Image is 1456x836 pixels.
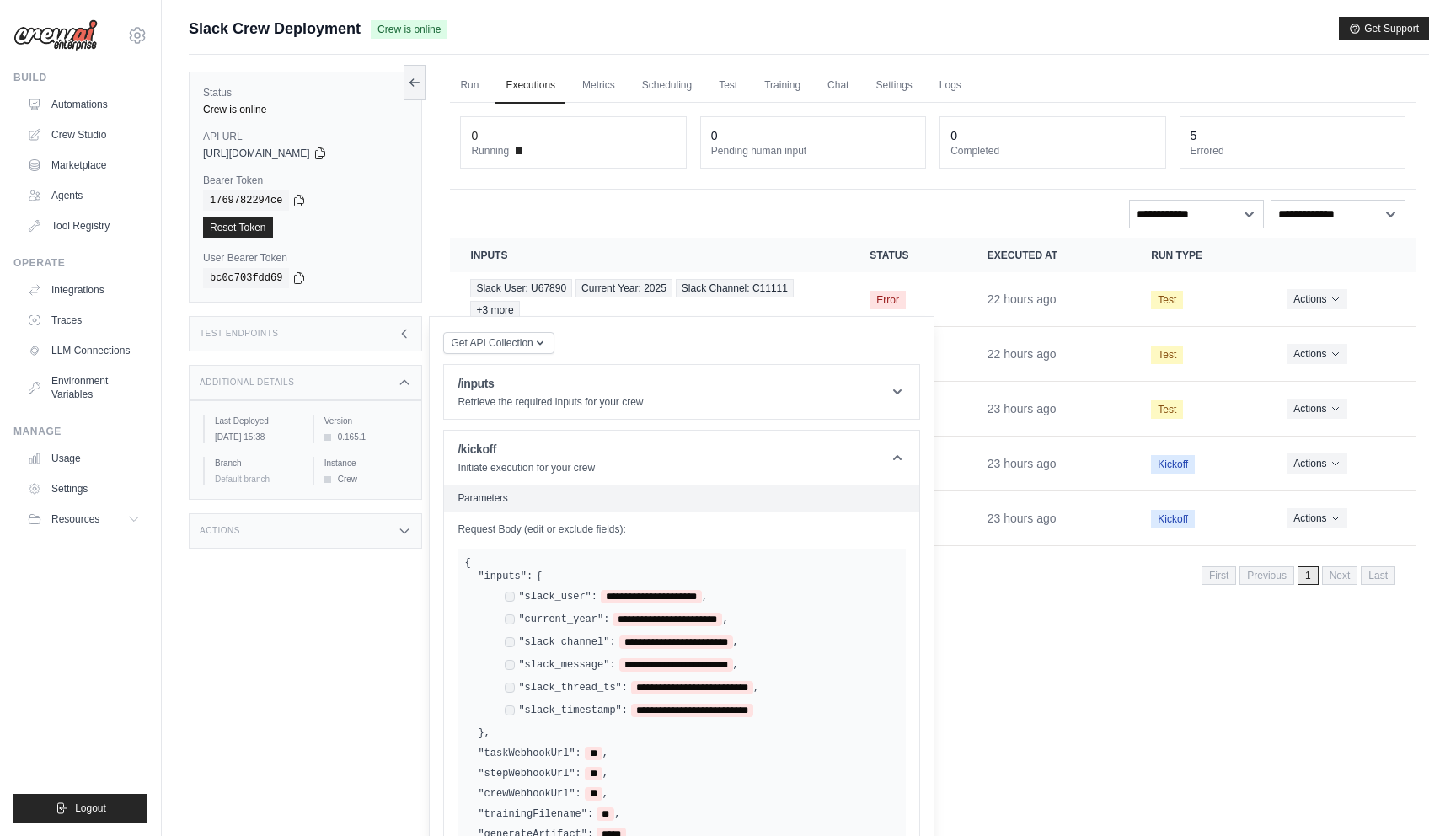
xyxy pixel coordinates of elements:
[722,613,728,626] span: ,
[950,127,957,144] div: 0
[20,475,147,502] a: Settings
[458,522,906,536] label: Request Body (edit or exclude fields):
[13,794,147,823] button: Logout
[458,491,906,505] h2: Parameters
[988,292,1057,306] time: August 21, 2025 at 13:27 PDT
[203,86,408,99] label: Status
[470,301,519,319] span: +3 more
[733,635,739,649] span: ,
[929,68,972,104] a: Logs
[988,347,1057,361] time: August 21, 2025 at 13:27 PDT
[471,127,478,144] div: 0
[458,441,595,458] h1: /kickoff
[478,747,581,760] label: "taskWebhookUrl":
[518,704,628,717] label: "slack_timestamp":
[733,658,739,672] span: ,
[988,512,1057,525] time: August 21, 2025 at 13:19 PDT
[20,337,147,364] a: LLM Connections
[495,68,565,104] a: Executions
[200,526,240,536] h3: Actions
[203,217,273,238] a: Reset Token
[20,152,147,179] a: Marketplace
[13,256,147,270] div: Operate
[20,182,147,209] a: Agents
[20,307,147,334] a: Traces
[20,506,147,533] button: Resources
[478,787,581,801] label: "crewWebhookUrl":
[632,68,702,104] a: Scheduling
[324,415,409,427] label: Version
[458,395,643,409] p: Retrieve the required inputs for your crew
[1079,158,1456,836] iframe: Chat Widget
[754,68,811,104] a: Training
[324,473,409,485] div: Crew
[1191,144,1394,158] dt: Errored
[988,457,1057,470] time: August 21, 2025 at 13:19 PDT
[967,238,1132,272] th: Executed at
[471,144,509,158] span: Running
[614,807,620,821] span: ,
[215,415,299,427] label: Last Deployed
[203,190,289,211] code: 1769782294ce
[450,68,489,104] a: Run
[602,787,608,801] span: ,
[478,726,484,740] span: }
[865,68,922,104] a: Settings
[203,268,289,288] code: bc0c703fdd69
[20,276,147,303] a: Integrations
[215,432,265,442] time: August 21, 2025 at 15:38 PDT
[51,512,99,526] span: Resources
[1339,17,1429,40] button: Get Support
[371,20,447,39] span: Crew is online
[203,174,408,187] label: Bearer Token
[988,402,1057,415] time: August 21, 2025 at 13:20 PDT
[478,807,593,821] label: "trainingFilename":
[518,590,597,603] label: "slack_user":
[478,767,581,780] label: "stepWebhookUrl":
[215,457,299,469] label: Branch
[817,68,859,104] a: Chat
[189,17,361,40] span: Slack Crew Deployment
[20,445,147,472] a: Usage
[709,68,747,104] a: Test
[575,279,672,297] span: Current Year: 2025
[13,425,147,438] div: Manage
[215,474,270,484] span: Default branch
[458,375,643,392] h1: /inputs
[450,238,1416,596] section: Crew executions table
[458,461,595,474] p: Initiate execution for your crew
[203,147,310,160] span: [URL][DOMAIN_NAME]
[20,212,147,239] a: Tool Registry
[324,431,409,443] div: 0.165.1
[536,570,542,583] span: {
[20,91,147,118] a: Automations
[470,279,829,319] a: View execution details for Slack User
[451,336,533,350] span: Get API Collection
[518,658,615,672] label: "slack_message":
[518,613,609,626] label: "current_year":
[324,457,409,469] label: Instance
[711,127,718,144] div: 0
[602,767,608,780] span: ,
[203,251,408,265] label: User Bearer Token
[572,68,625,104] a: Metrics
[950,144,1154,158] dt: Completed
[1191,127,1197,144] div: 5
[450,238,849,272] th: Inputs
[478,570,533,583] label: "inputs":
[470,279,572,297] span: Slack User: U67890
[870,291,906,309] span: Error
[75,801,106,815] span: Logout
[518,635,615,649] label: "slack_channel":
[484,726,490,740] span: ,
[13,19,98,51] img: Logo
[518,681,628,694] label: "slack_thread_ts":
[203,103,408,116] div: Crew is online
[13,71,147,84] div: Build
[753,681,759,694] span: ,
[20,121,147,148] a: Crew Studio
[602,747,608,760] span: ,
[203,130,408,143] label: API URL
[20,367,147,408] a: Environment Variables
